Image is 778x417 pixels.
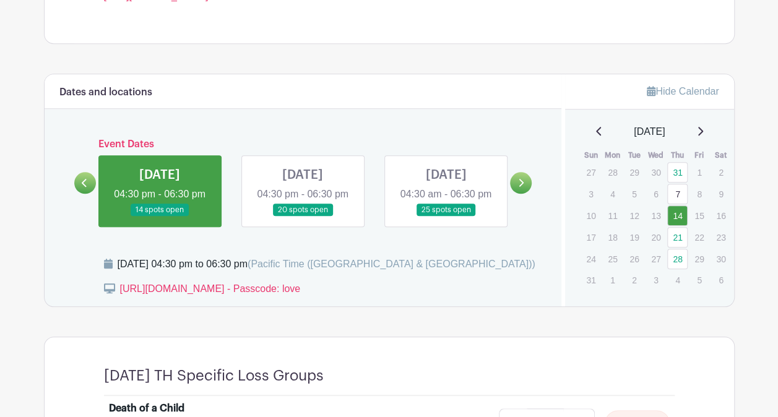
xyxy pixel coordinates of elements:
p: 22 [689,228,709,247]
p: 4 [667,270,688,290]
a: 14 [667,205,688,226]
h6: Event Dates [96,139,511,150]
p: 13 [646,206,666,225]
th: Mon [602,149,623,161]
p: 16 [711,206,731,225]
p: 9 [711,184,731,204]
p: 5 [624,184,644,204]
a: 21 [667,227,688,247]
h6: Dates and locations [59,87,152,98]
p: 26 [624,249,644,269]
a: Hide Calendar [647,86,719,97]
p: 29 [624,163,644,182]
p: 11 [602,206,623,225]
p: 27 [581,163,601,182]
th: Tue [623,149,645,161]
p: 8 [689,184,709,204]
p: 18 [602,228,623,247]
p: 24 [581,249,601,269]
th: Wed [645,149,667,161]
p: 10 [581,206,601,225]
p: 6 [711,270,731,290]
th: Fri [688,149,710,161]
p: 23 [711,228,731,247]
p: 5 [689,270,709,290]
a: 7 [667,184,688,204]
p: 17 [581,228,601,247]
p: 2 [624,270,644,290]
th: Thu [667,149,688,161]
p: 28 [602,163,623,182]
p: 3 [581,184,601,204]
p: 30 [711,249,731,269]
h4: [DATE] TH Specific Loss Groups [104,367,324,385]
p: 6 [646,184,666,204]
a: [URL][DOMAIN_NAME] - Passcode: love [120,283,301,294]
th: Sat [710,149,732,161]
p: 1 [602,270,623,290]
p: 1 [689,163,709,182]
p: 3 [646,270,666,290]
p: 2 [711,163,731,182]
a: 28 [667,249,688,269]
p: 29 [689,249,709,269]
p: 27 [646,249,666,269]
a: 31 [667,162,688,183]
p: 4 [602,184,623,204]
p: 30 [646,163,666,182]
div: [DATE] 04:30 pm to 06:30 pm [118,257,535,272]
p: 15 [689,206,709,225]
p: 20 [646,228,666,247]
p: 31 [581,270,601,290]
span: [DATE] [634,124,665,139]
p: 12 [624,206,644,225]
span: (Pacific Time ([GEOGRAPHIC_DATA] & [GEOGRAPHIC_DATA])) [248,259,535,269]
p: 19 [624,228,644,247]
th: Sun [580,149,602,161]
p: 25 [602,249,623,269]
